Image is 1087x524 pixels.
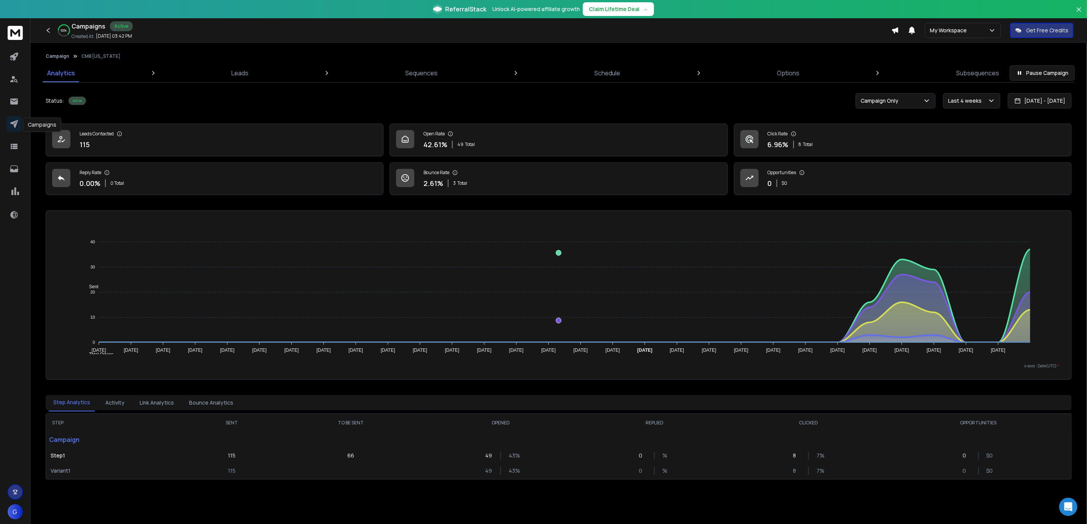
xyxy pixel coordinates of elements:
button: Bounce Analytics [185,394,238,411]
div: Active [110,21,133,31]
p: Created At: [72,33,94,40]
tspan: [DATE] [188,348,202,353]
button: Claim Lifetime Deal→ [583,2,654,16]
p: 115 [228,452,236,459]
span: Sent [83,284,99,289]
p: 0.00 % [80,178,100,189]
div: Active [68,97,86,105]
p: Bounce Rate [423,170,449,176]
p: CMB [US_STATE] [81,53,120,59]
tspan: [DATE] [349,348,363,353]
a: Analytics [43,64,80,82]
p: 62 % [61,28,67,33]
p: 0 [768,178,772,189]
p: 66 [348,452,355,459]
tspan: [DATE] [702,348,716,353]
p: Campaign Only [861,97,901,105]
p: Click Rate [768,131,788,137]
p: 0 [639,467,646,475]
p: Sequences [405,68,438,78]
button: Pause Campaign [1010,65,1075,81]
th: TO BE SENT [279,414,424,432]
span: → [643,5,648,13]
span: Total Opens [83,352,113,357]
span: ReferralStack [445,5,486,14]
button: G [8,504,23,519]
p: 49 [485,452,493,459]
p: $ 0 [987,467,994,475]
p: Campaign [46,432,185,447]
th: OPPORTUNITIES [885,414,1071,432]
th: OPENED [423,414,578,432]
tspan: [DATE] [573,348,588,353]
a: Subsequences [952,64,1004,82]
p: 8 [793,467,801,475]
p: Leads [232,68,249,78]
tspan: [DATE] [798,348,813,353]
p: 0 [639,452,646,459]
p: 7 % [816,467,824,475]
a: Open Rate42.61%49Total [390,124,727,156]
tspan: [DATE] [509,348,524,353]
p: Leads Contacted [80,131,114,137]
p: Schedule [594,68,621,78]
p: 115 [228,467,236,475]
button: Get Free Credits [1010,23,1074,38]
a: Leads [227,64,253,82]
a: Schedule [590,64,625,82]
tspan: 10 [90,315,95,319]
p: Unlock AI-powered affiliate growth [492,5,580,13]
p: Last 4 weeks [948,97,985,105]
a: Leads Contacted115 [46,124,384,156]
p: Reply Rate [80,170,101,176]
tspan: [DATE] [252,348,267,353]
a: Opportunities0$0 [734,162,1072,195]
p: % [662,467,670,475]
p: 43 % [509,452,516,459]
span: Total [465,141,475,148]
p: 0 Total [110,180,124,186]
p: $ 0 [987,452,994,459]
a: Bounce Rate2.61%3Total [390,162,727,195]
p: 0 [963,467,971,475]
p: Step 1 [51,452,181,459]
span: Total [803,141,813,148]
tspan: 30 [90,265,95,269]
tspan: [DATE] [831,348,845,353]
p: 7 % [816,452,824,459]
span: 49 [457,141,463,148]
p: My Workspace [930,27,970,34]
p: Get Free Credits [1026,27,1068,34]
a: Click Rate6.96%8Total [734,124,1072,156]
p: % [662,452,670,459]
a: Options [772,64,804,82]
tspan: [DATE] [991,348,1006,353]
tspan: [DATE] [734,348,748,353]
tspan: [DATE] [284,348,299,353]
th: REPLIED [578,414,732,432]
p: 43 % [509,467,516,475]
tspan: [DATE] [477,348,492,353]
tspan: [DATE] [863,348,877,353]
tspan: [DATE] [220,348,234,353]
p: 2.61 % [423,178,443,189]
tspan: [DATE] [766,348,781,353]
span: 8 [799,141,802,148]
p: 49 [485,467,493,475]
p: Analytics [47,68,75,78]
tspan: [DATE] [445,348,459,353]
a: Reply Rate0.00%0 Total [46,162,384,195]
a: Sequences [401,64,442,82]
tspan: [DATE] [541,348,556,353]
tspan: [DATE] [156,348,170,353]
span: Total [457,180,467,186]
p: x-axis : Date(UTC) [58,363,1059,369]
p: Options [777,68,799,78]
th: STEP [46,414,185,432]
tspan: [DATE] [606,348,620,353]
button: Activity [101,394,129,411]
tspan: [DATE] [317,348,331,353]
span: 3 [453,180,456,186]
p: $ 0 [782,180,788,186]
p: 8 [793,452,801,459]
